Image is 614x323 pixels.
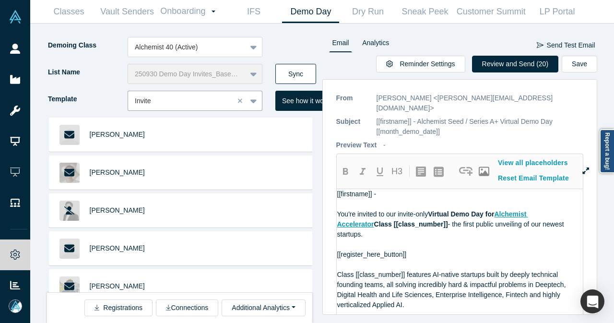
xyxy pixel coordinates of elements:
[156,299,218,316] button: Connections
[536,37,596,54] button: Send Test Email
[9,10,22,24] img: Alchemist Vault Logo
[377,117,584,137] p: [[firstname]] - Alchemist Seed / Series A+ Virtual Demo Day [[month_demo_date]]
[359,37,392,52] a: Analytics
[374,220,448,228] span: Class [[class_number]]
[90,131,145,138] a: [PERSON_NAME]
[275,91,340,111] button: See how it works
[337,220,566,238] span: - the first public unveiling of our newest startups.
[377,93,584,113] p: [PERSON_NAME] <[PERSON_NAME][EMAIL_ADDRESS][DOMAIN_NAME]>
[47,91,128,108] label: Template
[47,64,128,81] label: List Name
[282,0,339,23] a: Demo Day
[222,299,305,316] button: Additional Analytics
[430,163,448,179] button: create uolbg-list-item
[493,155,574,171] button: View all placeholders
[336,140,377,150] p: Preview Text
[428,210,494,218] span: Virtual Demo Day for
[337,190,377,198] span: [[firstname]] -
[472,56,559,72] button: Review and Send (20)
[389,163,406,179] button: H3
[157,0,225,23] a: Onboarding
[47,37,128,54] label: Demoing Class
[493,170,575,187] button: Reset Email Template
[329,37,353,52] a: Email
[275,64,316,84] button: Sync
[337,271,568,309] span: Class [[class_number]] features AI-native startups built by deeply technical founding teams, all ...
[339,0,396,23] a: Dry Run
[90,244,145,252] a: [PERSON_NAME]
[336,93,370,113] p: From
[9,299,22,313] img: Mia Scott's Account
[336,117,370,137] p: Subject
[97,0,157,23] a: Vault Senders
[396,0,453,23] a: Sneak Peek
[383,140,386,150] p: -
[337,251,407,258] span: [[register_here_button]]
[40,0,97,23] a: Classes
[453,0,529,23] a: Customer Summit
[90,282,145,290] a: [PERSON_NAME]
[600,129,614,173] a: Report a bug!
[376,56,465,72] button: Reminder Settings
[84,299,153,316] button: Registrations
[90,168,145,176] a: [PERSON_NAME]
[529,0,586,23] a: LP Portal
[90,206,145,214] a: [PERSON_NAME]
[562,56,597,72] button: Save
[337,210,428,218] span: You're invited to our invite-only
[225,0,282,23] a: IFS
